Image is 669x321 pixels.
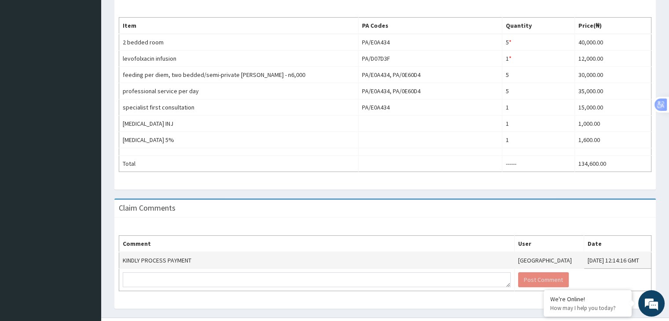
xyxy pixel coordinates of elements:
[4,222,168,252] textarea: Type your message and hit 'Enter'
[502,18,574,34] th: Quantity
[144,4,165,26] div: Minimize live chat window
[358,51,502,67] td: PA/D07D3F
[119,83,358,99] td: professional service per day
[514,236,584,252] th: User
[119,67,358,83] td: feeding per diem, two bedded/semi-private [PERSON_NAME] - n6,000
[502,34,574,51] td: 5
[502,83,574,99] td: 5
[502,51,574,67] td: 1
[574,156,651,172] td: 134,600.00
[119,252,515,269] td: KINDLY PROCESS PAYMENT
[119,156,358,172] td: Total
[119,99,358,116] td: specialist first consultation
[119,204,175,212] h3: Claim Comments
[119,34,358,51] td: 2 bedded room
[502,132,574,148] td: 1
[584,236,651,252] th: Date
[119,18,358,34] th: Item
[358,67,502,83] td: PA/E0A434, PA/0E60D4
[119,132,358,148] td: [MEDICAL_DATA] 5%
[358,99,502,116] td: PA/E0A434
[502,67,574,83] td: 5
[358,83,502,99] td: PA/E0A434, PA/0E60D4
[358,18,502,34] th: PA Codes
[514,252,584,269] td: [GEOGRAPHIC_DATA]
[51,102,121,190] span: We're online!
[574,51,651,67] td: 12,000.00
[574,34,651,51] td: 40,000.00
[502,116,574,132] td: 1
[550,295,625,303] div: We're Online!
[574,83,651,99] td: 35,000.00
[119,116,358,132] td: [MEDICAL_DATA] INJ
[574,67,651,83] td: 30,000.00
[502,99,574,116] td: 1
[550,304,625,312] p: How may I help you today?
[574,116,651,132] td: 1,000.00
[358,34,502,51] td: PA/E0A434
[584,252,651,269] td: [DATE] 12:14:16 GMT
[119,236,515,252] th: Comment
[46,49,148,61] div: Chat with us now
[574,99,651,116] td: 15,000.00
[16,44,36,66] img: d_794563401_company_1708531726252_794563401
[574,132,651,148] td: 1,600.00
[119,51,358,67] td: levofolxacin infusion
[502,156,574,172] td: ------
[518,272,569,287] button: Post Comment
